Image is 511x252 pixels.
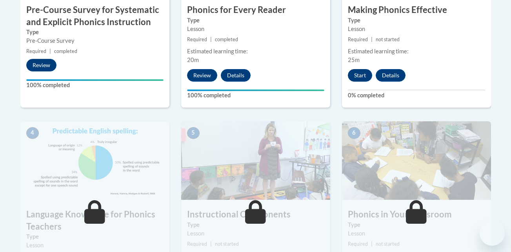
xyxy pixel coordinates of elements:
[187,37,207,42] span: Required
[187,69,217,82] button: Review
[348,57,360,63] span: 25m
[348,47,485,56] div: Estimated learning time:
[348,127,360,139] span: 6
[187,47,324,56] div: Estimated learning time:
[187,16,324,25] label: Type
[26,48,46,54] span: Required
[26,232,164,241] label: Type
[187,89,324,91] div: Your progress
[187,25,324,33] div: Lesson
[20,121,169,200] img: Course Image
[20,208,169,233] h3: Language Knowledge for Phonics Teachers
[187,57,199,63] span: 20m
[376,241,400,247] span: not started
[348,16,485,25] label: Type
[480,221,505,246] iframe: Button to launch messaging window
[181,4,330,16] h3: Phonics for Every Reader
[348,37,368,42] span: Required
[376,37,400,42] span: not started
[348,221,485,229] label: Type
[20,4,169,28] h3: Pre-Course Survey for Systematic and Explicit Phonics Instruction
[187,91,324,100] label: 100% completed
[26,79,164,81] div: Your progress
[348,229,485,238] div: Lesson
[181,121,330,200] img: Course Image
[26,241,164,250] div: Lesson
[187,221,324,229] label: Type
[26,28,164,37] label: Type
[187,127,200,139] span: 5
[181,208,330,221] h3: Instructional Components
[210,37,212,42] span: |
[348,91,485,100] label: 0% completed
[215,37,238,42] span: completed
[210,241,212,247] span: |
[221,69,251,82] button: Details
[348,241,368,247] span: Required
[187,229,324,238] div: Lesson
[342,121,491,200] img: Course Image
[49,48,51,54] span: |
[348,69,372,82] button: Start
[348,25,485,33] div: Lesson
[342,4,491,16] h3: Making Phonics Effective
[26,37,164,45] div: Pre-Course Survey
[342,208,491,221] h3: Phonics in Your Classroom
[26,59,56,71] button: Review
[376,69,406,82] button: Details
[26,127,39,139] span: 4
[54,48,77,54] span: completed
[371,241,373,247] span: |
[215,241,239,247] span: not started
[187,241,207,247] span: Required
[26,81,164,89] label: 100% completed
[371,37,373,42] span: |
